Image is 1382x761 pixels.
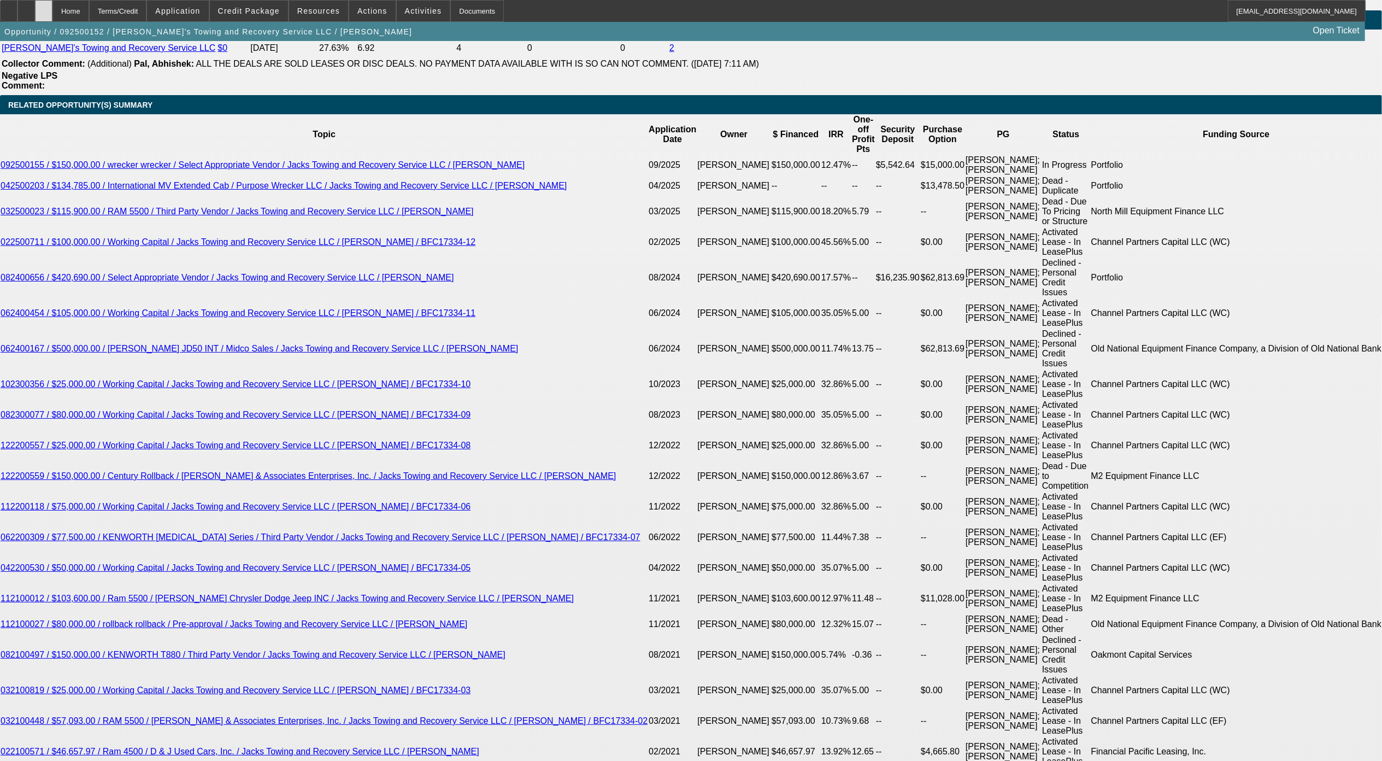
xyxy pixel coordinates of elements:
[1090,227,1382,257] td: Channel Partners Capital LLC (WC)
[920,298,965,329] td: $0.00
[851,400,875,430] td: 5.00
[771,522,821,553] td: $77,500.00
[155,7,200,15] span: Application
[1090,583,1382,614] td: M2 Equipment Finance LLC
[697,114,771,155] th: Owner
[965,369,1042,400] td: [PERSON_NAME]; [PERSON_NAME]
[821,400,851,430] td: 35.05%
[821,369,851,400] td: 32.86%
[851,114,875,155] th: One-off Profit Pts
[920,553,965,583] td: $0.00
[297,7,340,15] span: Resources
[648,369,697,400] td: 10/2023
[134,59,194,68] b: Pal, Abhishek:
[697,522,771,553] td: [PERSON_NAME]
[965,227,1042,257] td: [PERSON_NAME]; [PERSON_NAME]
[1,747,479,756] a: 022100571 / $46,657.97 / Ram 4500 / D & J Used Cars, Inc. / Jacks Towing and Recovery Service LLC...
[920,196,965,227] td: --
[648,196,697,227] td: 03/2025
[821,155,851,175] td: 12.47%
[771,155,821,175] td: $150,000.00
[771,614,821,635] td: $80,000.00
[821,553,851,583] td: 35.07%
[851,298,875,329] td: 5.00
[697,400,771,430] td: [PERSON_NAME]
[1042,491,1091,522] td: Activated Lease - In LeasePlus
[965,706,1042,736] td: [PERSON_NAME]; [PERSON_NAME]
[965,522,1042,553] td: [PERSON_NAME]; [PERSON_NAME]
[697,614,771,635] td: [PERSON_NAME]
[920,175,965,196] td: $13,478.50
[965,257,1042,298] td: [PERSON_NAME]; [PERSON_NAME]
[851,583,875,614] td: 11.48
[697,553,771,583] td: [PERSON_NAME]
[1042,614,1091,635] td: Dead - Other
[397,1,450,21] button: Activities
[821,227,851,257] td: 45.56%
[771,227,821,257] td: $100,000.00
[648,614,697,635] td: 11/2021
[250,43,317,54] td: [DATE]
[821,675,851,706] td: 35.07%
[920,583,965,614] td: $11,028.00
[1090,614,1382,635] td: Old National Equipment Finance Company, a Division of Old National Bank
[851,706,875,736] td: 9.68
[1,308,475,318] a: 062400454 / $105,000.00 / Working Capital / Jacks Towing and Recovery Service LLC / [PERSON_NAME]...
[771,706,821,736] td: $57,093.00
[851,196,875,227] td: 5.79
[875,675,920,706] td: --
[2,71,57,90] b: Negative LPS Comment:
[771,583,821,614] td: $103,600.00
[875,583,920,614] td: --
[965,583,1042,614] td: [PERSON_NAME]; [PERSON_NAME]
[920,114,965,155] th: Purchase Option
[1090,329,1382,369] td: Old National Equipment Finance Company, a Division of Old National Bank
[771,430,821,461] td: $25,000.00
[669,43,674,52] a: 2
[697,430,771,461] td: [PERSON_NAME]
[1090,461,1382,491] td: M2 Equipment Finance LLC
[648,155,697,175] td: 09/2025
[2,59,85,68] b: Collector Comment:
[1090,430,1382,461] td: Channel Partners Capital LLC (WC)
[851,257,875,298] td: --
[771,635,821,675] td: $150,000.00
[1042,430,1091,461] td: Activated Lease - In LeasePlus
[527,43,619,54] td: 0
[920,369,965,400] td: $0.00
[771,298,821,329] td: $105,000.00
[648,175,697,196] td: 04/2025
[771,329,821,369] td: $500,000.00
[648,257,697,298] td: 08/2024
[1042,635,1091,675] td: Declined - Personal Credit Issues
[697,461,771,491] td: [PERSON_NAME]
[1042,298,1091,329] td: Activated Lease - In LeasePlus
[648,706,697,736] td: 03/2021
[1,379,471,389] a: 102300356 / $25,000.00 / Working Capital / Jacks Towing and Recovery Service LLC / [PERSON_NAME] ...
[147,1,208,21] button: Application
[875,461,920,491] td: --
[1042,461,1091,491] td: Dead - Due to Competition
[1,237,475,247] a: 022500711 / $100,000.00 / Working Capital / Jacks Towing and Recovery Service LLC / [PERSON_NAME]...
[851,430,875,461] td: 5.00
[875,400,920,430] td: --
[821,522,851,553] td: 11.44%
[875,257,920,298] td: $16,235.90
[821,461,851,491] td: 12.86%
[357,43,455,54] td: 6.92
[920,614,965,635] td: --
[2,43,215,52] a: [PERSON_NAME]'s Towing and Recovery Service LLC
[821,175,851,196] td: --
[875,430,920,461] td: --
[771,553,821,583] td: $50,000.00
[965,329,1042,369] td: [PERSON_NAME]; [PERSON_NAME]
[1042,369,1091,400] td: Activated Lease - In LeasePlus
[697,369,771,400] td: [PERSON_NAME]
[8,101,152,109] span: RELATED OPPORTUNITY(S) SUMMARY
[1,502,471,511] a: 112200118 / $75,000.00 / Working Capital / Jacks Towing and Recovery Service LLC / [PERSON_NAME] ...
[771,196,821,227] td: $115,900.00
[1042,522,1091,553] td: Activated Lease - In LeasePlus
[1042,329,1091,369] td: Declined - Personal Credit Issues
[1,686,471,695] a: 032100819 / $25,000.00 / Working Capital / Jacks Towing and Recovery Service LLC / [PERSON_NAME] ...
[771,491,821,522] td: $75,000.00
